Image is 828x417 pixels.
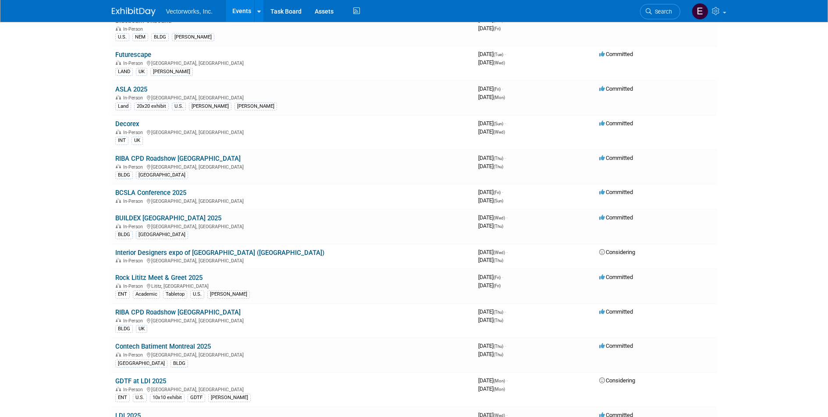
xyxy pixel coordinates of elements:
[136,231,188,239] div: [GEOGRAPHIC_DATA]
[494,156,503,161] span: (Thu)
[478,163,503,170] span: [DATE]
[115,249,324,257] a: Interior Designers expo of [GEOGRAPHIC_DATA] ([GEOGRAPHIC_DATA])
[478,249,508,255] span: [DATE]
[116,60,121,65] img: In-Person Event
[494,344,503,349] span: (Thu)
[652,8,672,15] span: Search
[116,318,121,322] img: In-Person Event
[134,102,169,110] div: 20x20 exhibit
[115,317,471,324] div: [GEOGRAPHIC_DATA], [GEOGRAPHIC_DATA]
[163,290,187,298] div: Tabletop
[115,308,241,316] a: RIBA CPD Roadshow [GEOGRAPHIC_DATA]
[123,224,146,230] span: In-Person
[494,95,505,100] span: (Mon)
[189,102,231,110] div: [PERSON_NAME]
[115,85,147,93] a: ASLA 2025
[506,214,508,221] span: -
[136,325,147,333] div: UK
[123,60,146,66] span: In-Person
[506,249,508,255] span: -
[115,351,471,358] div: [GEOGRAPHIC_DATA], [GEOGRAPHIC_DATA]
[115,120,139,128] a: Decorex
[116,224,121,228] img: In-Person Event
[116,130,121,134] img: In-Person Event
[478,257,503,263] span: [DATE]
[115,128,471,135] div: [GEOGRAPHIC_DATA], [GEOGRAPHIC_DATA]
[494,121,503,126] span: (Sun)
[116,283,121,288] img: In-Person Event
[502,85,503,92] span: -
[115,274,203,282] a: Rock Lititz Meet & Greet 2025
[478,377,508,384] span: [DATE]
[115,360,167,368] div: [GEOGRAPHIC_DATA]
[115,51,151,59] a: Futurescape
[640,4,680,19] a: Search
[494,318,503,323] span: (Thu)
[494,216,505,220] span: (Wed)
[115,68,133,76] div: LAND
[478,197,503,204] span: [DATE]
[505,308,506,315] span: -
[494,190,501,195] span: (Fri)
[478,25,501,32] span: [DATE]
[478,274,503,280] span: [DATE]
[133,394,147,402] div: U.S.
[123,130,146,135] span: In-Person
[494,352,503,357] span: (Thu)
[478,59,505,66] span: [DATE]
[478,223,503,229] span: [DATE]
[172,33,214,41] div: [PERSON_NAME]
[599,214,633,221] span: Committed
[505,51,506,57] span: -
[123,164,146,170] span: In-Person
[494,310,503,315] span: (Thu)
[131,137,143,145] div: UK
[478,385,505,392] span: [DATE]
[478,155,506,161] span: [DATE]
[115,343,211,350] a: Contech Batiment Montreal 2025
[494,18,503,23] span: (Tue)
[115,197,471,204] div: [GEOGRAPHIC_DATA], [GEOGRAPHIC_DATA]
[123,95,146,101] span: In-Person
[123,283,146,289] span: In-Person
[478,189,503,195] span: [DATE]
[478,51,506,57] span: [DATE]
[116,352,121,357] img: In-Person Event
[494,250,505,255] span: (Wed)
[115,163,471,170] div: [GEOGRAPHIC_DATA], [GEOGRAPHIC_DATA]
[599,308,633,315] span: Committed
[505,155,506,161] span: -
[494,283,501,288] span: (Fri)
[505,343,506,349] span: -
[494,52,503,57] span: (Tue)
[494,26,501,31] span: (Fri)
[494,130,505,134] span: (Wed)
[116,198,121,203] img: In-Person Event
[506,377,508,384] span: -
[494,164,503,169] span: (Thu)
[478,282,501,289] span: [DATE]
[171,360,188,368] div: BLDG
[207,290,250,298] div: [PERSON_NAME]
[116,26,121,31] img: In-Person Event
[478,308,506,315] span: [DATE]
[133,290,160,298] div: Academic
[115,377,166,385] a: GDTF at LDI 2025
[116,164,121,169] img: In-Person Event
[115,325,133,333] div: BLDG
[478,317,503,323] span: [DATE]
[599,17,633,23] span: Committed
[599,120,633,127] span: Committed
[115,189,186,197] a: BCSLA Conference 2025
[115,394,130,402] div: ENT
[116,387,121,391] img: In-Person Event
[116,95,121,99] img: In-Person Event
[115,214,221,222] a: BUILDEX [GEOGRAPHIC_DATA] 2025
[123,387,146,392] span: In-Person
[151,33,169,41] div: BLDG
[115,102,131,110] div: Land
[692,3,708,20] img: Elena Pantazopoulos
[188,394,205,402] div: GDTF
[235,102,277,110] div: [PERSON_NAME]
[115,231,133,239] div: BLDG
